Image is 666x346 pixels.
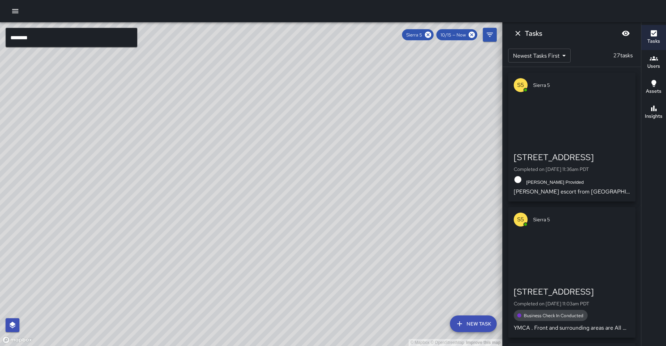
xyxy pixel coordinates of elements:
[508,73,635,201] button: S5Sierra 5[STREET_ADDRESS]Completed on [DATE] 11:36am PDT[PERSON_NAME] Provided[PERSON_NAME] esco...
[641,50,666,75] button: Users
[646,88,661,95] h6: Assets
[647,38,660,45] h6: Tasks
[508,49,571,63] div: Newest Tasks First
[641,75,666,100] button: Assets
[402,29,434,40] div: Sierra 5
[436,29,477,40] div: 10/15 — Now
[610,51,635,60] p: 27 tasks
[511,26,525,40] button: Dismiss
[645,113,663,120] h6: Insights
[533,216,630,223] span: Sierra 5
[436,32,470,38] span: 10/15 — Now
[641,100,666,125] button: Insights
[517,81,524,89] p: S5
[450,315,497,332] button: New Task
[619,26,633,40] button: Blur
[514,152,630,163] div: [STREET_ADDRESS]
[520,313,588,319] span: Business Check In Conducted
[402,32,426,38] span: Sierra 5
[508,207,635,338] button: S5Sierra 5[STREET_ADDRESS]Completed on [DATE] 11:03am PDTBusiness Check In ConductedYMCA . Front ...
[514,324,630,332] p: YMCA . Front and surrounding areas are All Clear . No current POI No trash pick up needed Securit...
[514,300,630,307] p: Completed on [DATE] 11:03am PDT
[522,180,588,185] span: [PERSON_NAME] Provided
[514,188,630,196] p: [PERSON_NAME] escort from [GEOGRAPHIC_DATA] to [GEOGRAPHIC_DATA]. [PERSON_NAME]’s Code 4 . Buddy ...
[514,286,630,297] div: [STREET_ADDRESS]
[517,215,524,224] p: S5
[641,25,666,50] button: Tasks
[533,82,630,89] span: Sierra 5
[514,166,630,173] p: Completed on [DATE] 11:36am PDT
[647,63,660,70] h6: Users
[483,28,497,42] button: Filters
[525,28,542,39] h6: Tasks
